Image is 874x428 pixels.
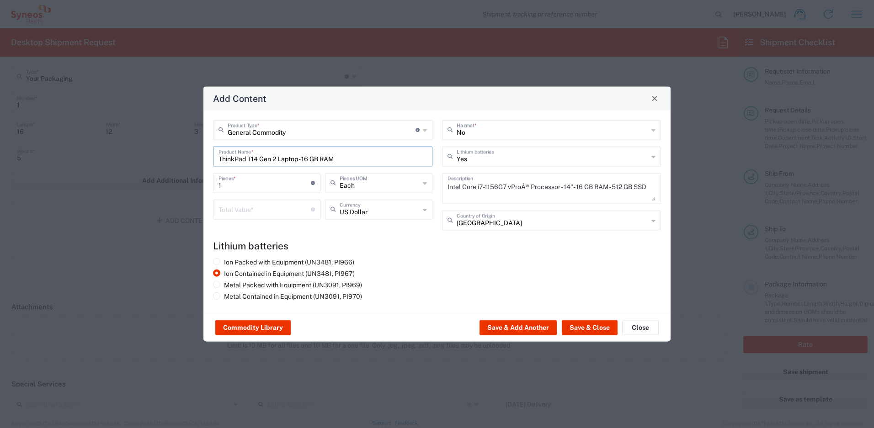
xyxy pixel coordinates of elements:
h4: Add Content [213,91,266,105]
label: Metal Contained in Equipment (UN3091, PI970) [213,292,362,300]
button: Close [648,92,661,105]
button: Save & Close [562,320,618,335]
button: Commodity Library [215,320,291,335]
label: Ion Contained in Equipment (UN3481, PI967) [213,269,355,277]
button: Save & Add Another [480,320,557,335]
h4: Lithium batteries [213,240,661,251]
button: Close [622,320,659,335]
label: Metal Packed with Equipment (UN3091, PI969) [213,280,362,289]
label: Ion Packed with Equipment (UN3481, PI966) [213,258,354,266]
